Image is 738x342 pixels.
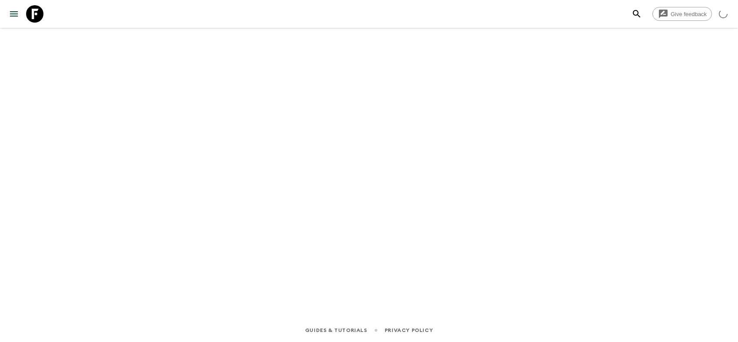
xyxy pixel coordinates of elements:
[385,325,433,335] a: Privacy Policy
[5,5,23,23] button: menu
[305,325,367,335] a: Guides & Tutorials
[628,5,645,23] button: search adventures
[666,11,711,17] span: Give feedback
[652,7,712,21] a: Give feedback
